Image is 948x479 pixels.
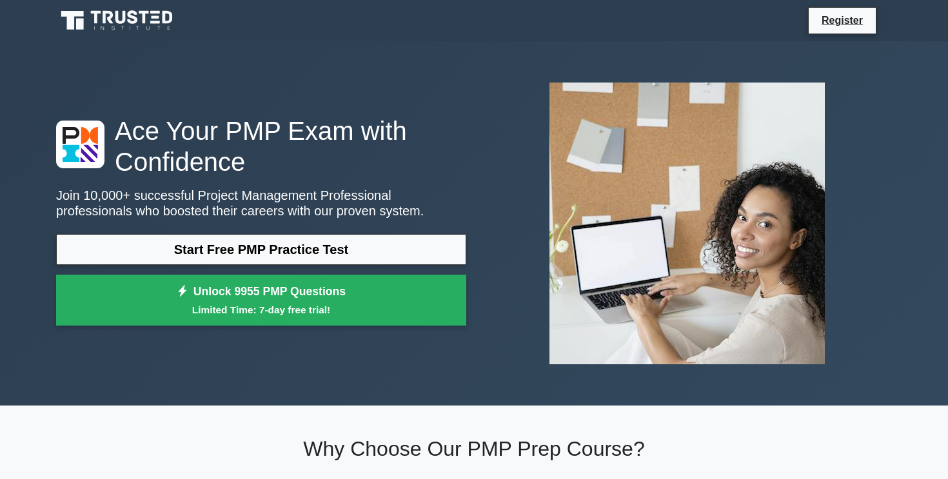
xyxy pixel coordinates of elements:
a: Start Free PMP Practice Test [56,234,466,265]
a: Register [814,12,871,28]
h1: Ace Your PMP Exam with Confidence [56,115,466,177]
a: Unlock 9955 PMP QuestionsLimited Time: 7-day free trial! [56,275,466,326]
p: Join 10,000+ successful Project Management Professional professionals who boosted their careers w... [56,188,466,219]
small: Limited Time: 7-day free trial! [72,302,450,317]
h2: Why Choose Our PMP Prep Course? [56,436,892,461]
